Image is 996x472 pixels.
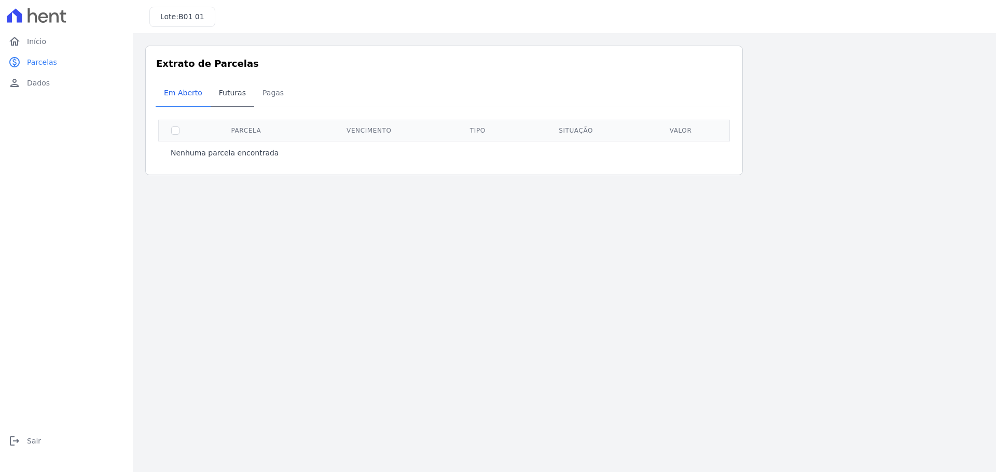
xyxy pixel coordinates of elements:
i: home [8,35,21,48]
span: Início [27,36,46,47]
span: Pagas [256,82,290,103]
th: Vencimento [300,120,438,141]
a: logoutSair [4,431,129,451]
th: Situação [518,120,634,141]
p: Nenhuma parcela encontrada [171,148,279,158]
th: Valor [634,120,727,141]
th: Tipo [438,120,518,141]
a: Em Aberto [156,80,211,107]
span: Parcelas [27,57,57,67]
span: Sair [27,436,41,446]
a: Futuras [211,80,254,107]
h3: Lote: [160,11,204,22]
a: personDados [4,73,129,93]
a: homeInício [4,31,129,52]
a: Pagas [254,80,292,107]
th: Parcela [192,120,300,141]
span: Futuras [213,82,252,103]
i: logout [8,435,21,447]
i: paid [8,56,21,68]
i: person [8,77,21,89]
span: Em Aberto [158,82,209,103]
span: B01 01 [178,12,204,21]
span: Dados [27,78,50,88]
a: paidParcelas [4,52,129,73]
h3: Extrato de Parcelas [156,56,732,70]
